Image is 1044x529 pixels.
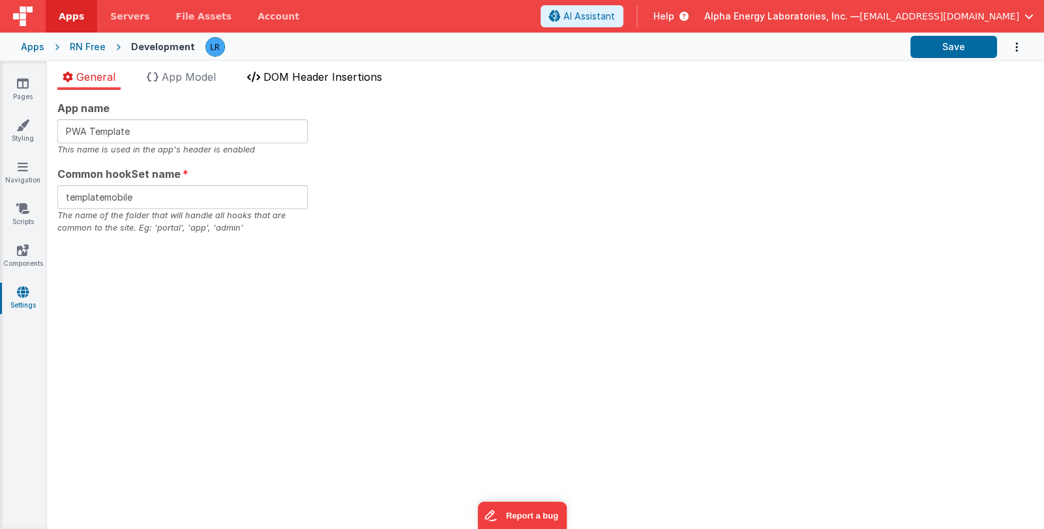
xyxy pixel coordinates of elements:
span: DOM Header Insertions [263,70,382,83]
button: Options [997,34,1023,61]
span: File Assets [176,10,232,23]
span: AI Assistant [563,10,615,23]
span: App Model [162,70,216,83]
div: RN Free [70,40,106,53]
div: Apps [21,40,44,53]
span: Servers [110,10,149,23]
button: Save [910,36,997,58]
span: Apps [59,10,84,23]
img: 0cc89ea87d3ef7af341bf65f2365a7ce [206,38,224,56]
iframe: Marker.io feedback button [477,502,567,529]
button: Alpha Energy Laboratories, Inc. — [EMAIL_ADDRESS][DOMAIN_NAME] [704,10,1034,23]
span: Help [653,10,674,23]
span: Common hookSet name [57,166,181,182]
div: The name of the folder that will handle all hooks that are common to the site. Eg: 'portal', 'app... [57,209,308,234]
span: App name [57,100,110,116]
button: AI Assistant [541,5,623,27]
span: [EMAIL_ADDRESS][DOMAIN_NAME] [859,10,1019,23]
span: Alpha Energy Laboratories, Inc. — [704,10,859,23]
div: Development [131,40,195,53]
span: General [76,70,115,83]
div: This name is used in the app's header is enabled [57,143,308,156]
